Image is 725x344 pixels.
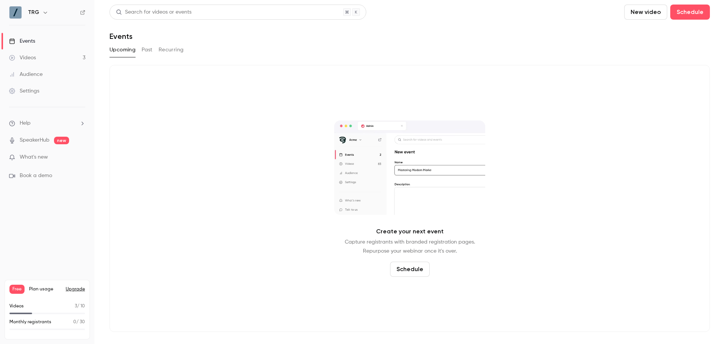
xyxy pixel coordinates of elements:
button: Upcoming [110,44,136,56]
div: Events [9,37,35,45]
p: Monthly registrants [9,319,51,325]
div: Audience [9,71,43,78]
span: 0 [73,320,76,324]
h6: TRG [28,9,39,16]
div: Settings [9,87,39,95]
span: Plan usage [29,286,61,292]
button: New video [624,5,667,20]
h1: Events [110,32,133,41]
p: Create your next event [376,227,444,236]
p: Videos [9,303,24,310]
p: Capture registrants with branded registration pages. Repurpose your webinar once it's over. [345,238,475,256]
span: Help [20,119,31,127]
span: 3 [75,304,77,309]
iframe: Noticeable Trigger [76,154,85,161]
li: help-dropdown-opener [9,119,85,127]
span: Book a demo [20,172,52,180]
a: SpeakerHub [20,136,49,144]
span: Free [9,285,25,294]
button: Recurring [159,44,184,56]
span: What's new [20,153,48,161]
button: Schedule [670,5,710,20]
img: TRG [9,6,22,19]
div: Videos [9,54,36,62]
button: Past [142,44,153,56]
p: / 10 [75,303,85,310]
button: Upgrade [66,286,85,292]
div: Search for videos or events [116,8,191,16]
button: Schedule [390,262,430,277]
span: new [54,137,69,144]
p: / 30 [73,319,85,325]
